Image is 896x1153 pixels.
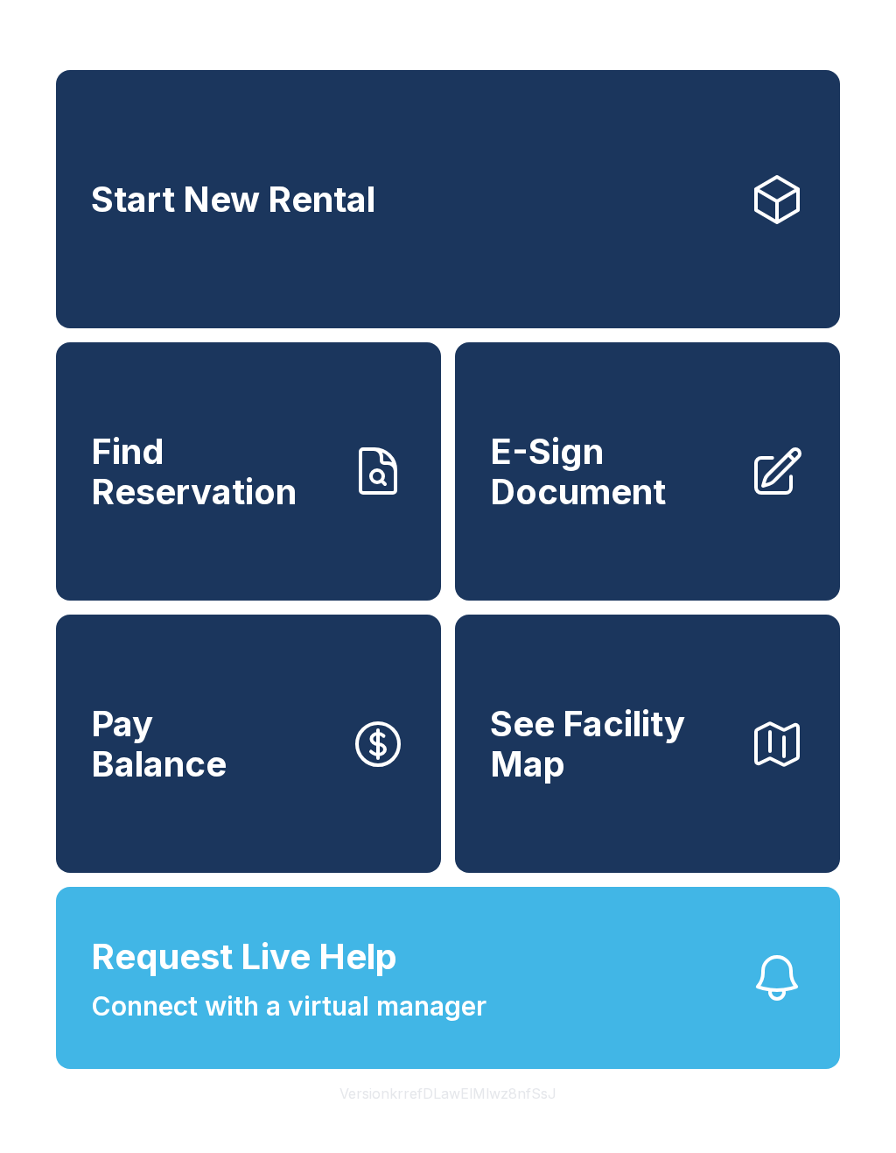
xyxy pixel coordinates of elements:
[91,704,227,784] span: Pay Balance
[490,704,735,784] span: See Facility Map
[490,432,735,511] span: E-Sign Document
[91,432,336,511] span: Find Reservation
[455,342,840,601] a: E-Sign Document
[91,179,375,220] span: Start New Rental
[325,1069,570,1118] button: VersionkrrefDLawElMlwz8nfSsJ
[56,887,840,1069] button: Request Live HelpConnect with a virtual manager
[56,615,441,873] button: PayBalance
[56,70,840,328] a: Start New Rental
[455,615,840,873] button: See Facility Map
[56,342,441,601] a: Find Reservation
[91,987,486,1026] span: Connect with a virtual manager
[91,931,397,983] span: Request Live Help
